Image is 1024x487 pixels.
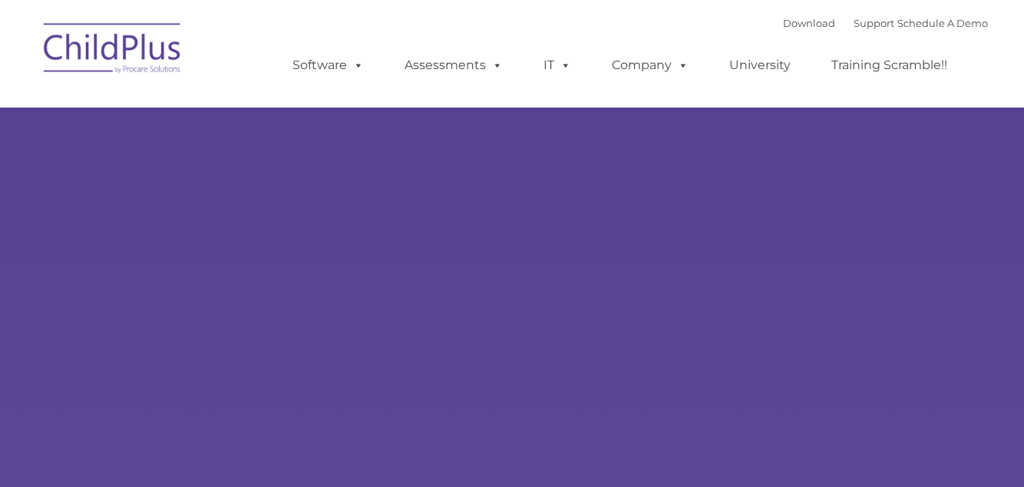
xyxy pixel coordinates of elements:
a: IT [528,50,586,81]
a: Software [277,50,379,81]
a: Support [854,17,894,29]
a: Company [596,50,704,81]
a: Download [783,17,835,29]
a: Assessments [389,50,518,81]
font: | [783,17,988,29]
a: University [714,50,806,81]
a: Schedule A Demo [897,17,988,29]
img: ChildPlus by Procare Solutions [36,12,190,89]
a: Training Scramble!! [816,50,963,81]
